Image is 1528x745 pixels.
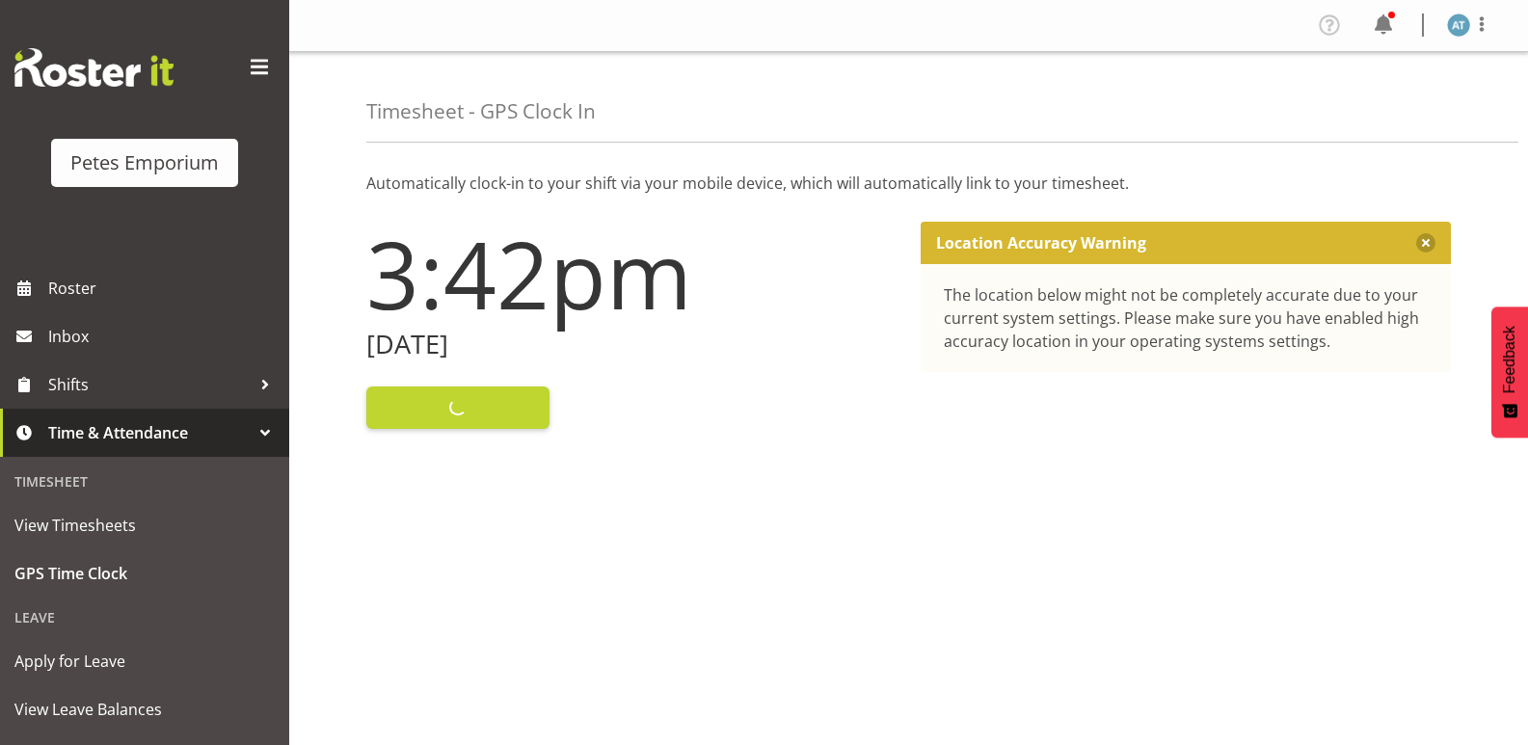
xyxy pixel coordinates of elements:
img: Rosterit website logo [14,48,174,87]
a: View Leave Balances [5,685,284,733]
div: Petes Emporium [70,148,219,177]
a: GPS Time Clock [5,549,284,598]
span: Time & Attendance [48,418,251,447]
button: Close message [1416,233,1435,253]
span: View Timesheets [14,511,275,540]
span: View Leave Balances [14,695,275,724]
p: Automatically clock-in to your shift via your mobile device, which will automatically link to you... [366,172,1451,195]
h1: 3:42pm [366,222,898,326]
h4: Timesheet - GPS Clock In [366,100,596,122]
a: Apply for Leave [5,637,284,685]
div: The location below might not be completely accurate due to your current system settings. Please m... [944,283,1429,353]
span: Feedback [1501,326,1518,393]
h2: [DATE] [366,330,898,359]
span: Shifts [48,370,251,399]
a: View Timesheets [5,501,284,549]
p: Location Accuracy Warning [936,233,1146,253]
span: Inbox [48,322,280,351]
span: Roster [48,274,280,303]
span: GPS Time Clock [14,559,275,588]
div: Leave [5,598,284,637]
img: alex-micheal-taniwha5364.jpg [1447,13,1470,37]
span: Apply for Leave [14,647,275,676]
button: Feedback - Show survey [1491,306,1528,438]
div: Timesheet [5,462,284,501]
